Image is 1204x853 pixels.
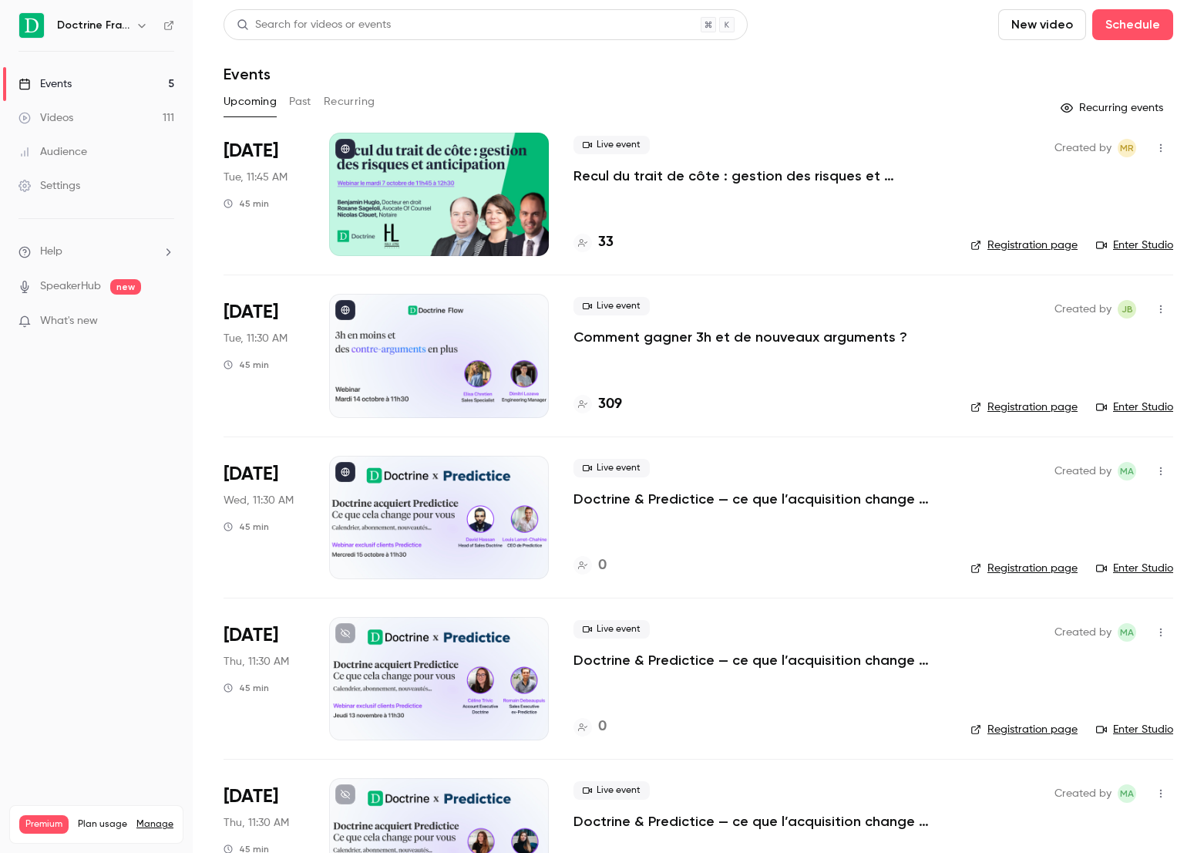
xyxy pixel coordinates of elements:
span: Live event [573,297,650,315]
h1: Events [224,65,271,83]
a: 309 [573,394,622,415]
a: Registration page [970,561,1078,576]
span: [DATE] [224,784,278,809]
div: Search for videos or events [237,17,391,33]
a: Doctrine & Predictice — ce que l’acquisition change pour vous - Session 3 [573,812,946,831]
span: [DATE] [224,300,278,325]
h4: 0 [598,555,607,576]
span: Created by [1054,623,1112,642]
a: Doctrine & Predictice — ce que l’acquisition change pour vous - Session 2 [573,651,946,669]
span: Marguerite Rubin de Cervens [1118,139,1136,157]
a: Doctrine & Predictice — ce que l’acquisition change pour vous - Session 1 [573,490,946,508]
span: Marie Agard [1118,623,1136,642]
span: new [110,279,141,295]
a: Enter Studio [1096,238,1173,253]
iframe: Noticeable Trigger [156,315,174,329]
button: Recurring [324,89,375,114]
span: Created by [1054,300,1112,319]
button: New video [998,9,1086,40]
a: Recul du trait de côte : gestion des risques et anticipation [573,167,946,185]
a: SpeakerHub [40,278,101,295]
span: Help [40,244,62,260]
a: Registration page [970,238,1078,253]
span: Thu, 11:30 AM [224,815,289,831]
span: [DATE] [224,462,278,487]
button: Past [289,89,311,114]
button: Upcoming [224,89,277,114]
a: Manage [136,818,173,831]
div: 45 min [224,359,269,371]
button: Schedule [1092,9,1173,40]
img: Doctrine France [19,13,44,38]
h4: 309 [598,394,622,415]
div: Oct 7 Tue, 11:45 AM (Europe/Paris) [224,133,304,256]
h4: 33 [598,232,614,253]
div: Oct 15 Wed, 11:30 AM (Europe/Paris) [224,456,304,579]
span: MA [1120,784,1134,803]
a: Enter Studio [1096,400,1173,415]
span: Live event [573,459,650,477]
div: 45 min [224,521,269,533]
span: Premium [19,815,69,834]
span: Marie Agard [1118,784,1136,803]
span: [DATE] [224,139,278,164]
div: Events [18,76,72,92]
a: Comment gagner 3h et de nouveaux arguments ? [573,328,907,346]
a: Registration page [970,400,1078,415]
span: Wed, 11:30 AM [224,493,294,508]
button: Recurring events [1054,96,1173,120]
span: MR [1120,139,1134,157]
span: Live event [573,136,650,154]
a: Registration page [970,722,1078,737]
span: [DATE] [224,623,278,648]
h6: Doctrine France [57,18,129,33]
div: Audience [18,144,87,160]
span: Created by [1054,139,1112,157]
span: Live event [573,620,650,639]
span: Plan usage [78,818,127,831]
div: 45 min [224,682,269,694]
span: MA [1120,623,1134,642]
h4: 0 [598,716,607,737]
span: Tue, 11:45 AM [224,170,288,185]
div: Nov 13 Thu, 11:30 AM (Europe/Paris) [224,617,304,740]
span: JB [1122,300,1133,319]
span: What's new [40,313,98,329]
span: Created by [1054,784,1112,803]
span: Live event [573,781,650,800]
div: Oct 14 Tue, 11:30 AM (Europe/Paris) [224,294,304,417]
span: Justine Burel [1118,300,1136,319]
span: Created by [1054,462,1112,480]
span: Tue, 11:30 AM [224,331,288,346]
div: Settings [18,178,80,194]
li: help-dropdown-opener [18,244,174,260]
div: 45 min [224,197,269,210]
a: 0 [573,555,607,576]
a: Enter Studio [1096,561,1173,576]
span: Marie Agard [1118,462,1136,480]
div: Videos [18,110,73,126]
a: 33 [573,232,614,253]
span: Thu, 11:30 AM [224,654,289,669]
a: 0 [573,716,607,737]
span: MA [1120,462,1134,480]
a: Enter Studio [1096,722,1173,737]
